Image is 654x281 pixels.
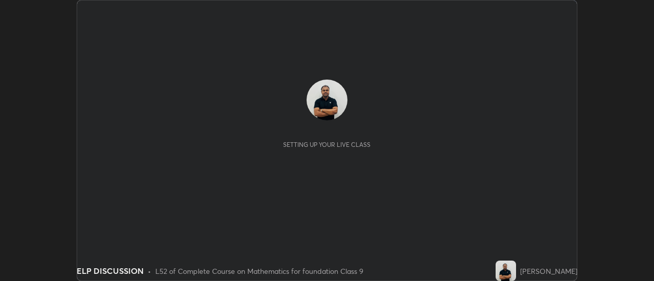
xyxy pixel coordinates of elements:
[520,266,577,276] div: [PERSON_NAME]
[155,266,363,276] div: L52 of Complete Course on Mathematics for foundation Class 9
[307,80,347,120] img: bbd5f6fc1e684c10aef75d89bdaa4b6b.jpg
[148,266,151,276] div: •
[283,141,370,148] div: Setting up your live class
[77,265,144,277] div: ELP DISCUSSION
[496,261,516,281] img: bbd5f6fc1e684c10aef75d89bdaa4b6b.jpg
